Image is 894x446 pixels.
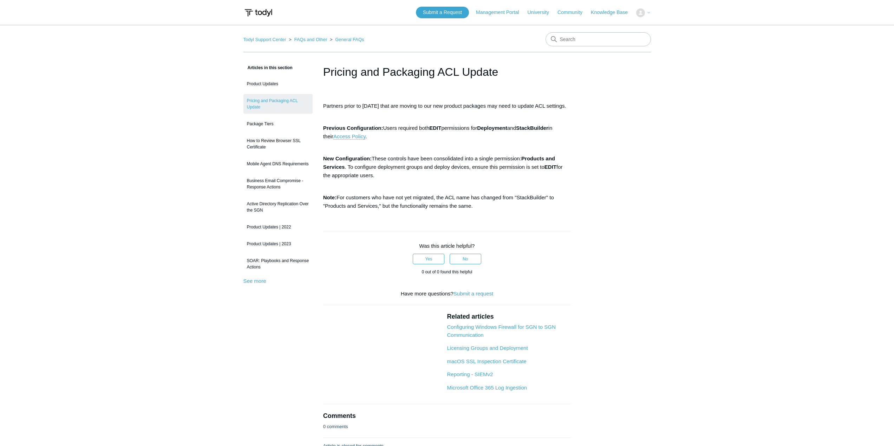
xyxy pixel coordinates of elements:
[447,371,493,377] a: Reporting - SIEMv2
[429,125,441,131] strong: EDIT
[447,345,528,351] a: Licensing Groups and Deployment
[243,37,286,42] a: Todyl Support Center
[243,254,313,274] a: SOAR: Playbooks and Response Actions
[416,7,469,18] a: Submit a Request
[447,358,526,364] a: macOS SSL Inspection Certificate
[328,37,364,42] li: General FAQs
[323,411,571,421] h2: Comments
[243,220,313,234] a: Product Updates | 2022
[557,9,589,16] a: Community
[546,32,651,46] input: Search
[243,117,313,131] a: Package Tiers
[591,9,635,16] a: Knowledge Base
[447,312,571,321] h2: Related articles
[243,278,266,284] a: See more
[413,254,444,264] button: This article was helpful
[544,164,556,170] strong: EDIT
[323,102,571,119] p: Partners prior to [DATE] that are moving to our new product packages may need to update ACL setti...
[323,194,337,200] strong: Note:
[323,124,571,149] p: Users required both permissions for and in their .
[323,193,571,210] p: For customers who have not yet migrated, the ACL name has changed from "StackBuilder" to "Product...
[422,269,472,274] span: 0 out of 0 found this helpful
[243,174,313,194] a: Business Email Compromise - Response Actions
[243,134,313,154] a: How to Review Browser SSL Certificate
[287,37,328,42] li: FAQs and Other
[243,37,288,42] li: Todyl Support Center
[453,291,493,297] a: Submit a request
[476,9,526,16] a: Management Portal
[243,157,313,171] a: Mobile Agent DNS Requirements
[323,64,571,80] h1: Pricing and Packaging ACL Update
[527,9,556,16] a: University
[447,324,555,338] a: Configuring Windows Firewall for SGN to SGN Communication
[323,423,348,430] p: 0 comments
[323,154,571,188] p: These controls have been consolidated into a single permission: . To configure deployment groups ...
[243,237,313,251] a: Product Updates | 2023
[323,125,383,131] strong: Previous Configuration:
[450,254,481,264] button: This article was not helpful
[243,6,273,19] img: Todyl Support Center Help Center home page
[447,385,527,391] a: Microsoft Office 365 Log Ingestion
[333,133,365,140] a: Access Policy
[516,125,548,131] strong: StackBuilder
[243,65,293,70] span: Articles in this section
[243,77,313,91] a: Product Updates
[323,155,372,161] strong: New Configuration:
[243,197,313,217] a: Active Directory Replication Over the SGN
[477,125,507,131] strong: Deployment
[323,290,571,298] div: Have more questions?
[243,94,313,114] a: Pricing and Packaging ACL Update
[419,243,475,249] span: Was this article helpful?
[294,37,327,42] a: FAQs and Other
[335,37,364,42] a: General FAQs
